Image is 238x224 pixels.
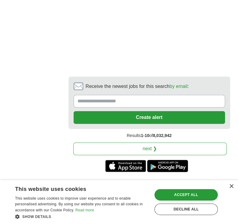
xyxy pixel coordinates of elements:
a: by email [170,84,188,89]
span: Receive the newest jobs for this search : [86,83,189,90]
div: Results of [68,129,230,142]
a: Get the iPhone app [105,160,146,172]
span: This website uses cookies to improve user experience and to enable personalised advertising. By u... [15,196,143,213]
a: Read more, opens a new window [75,208,94,212]
button: Create alert [74,111,225,124]
a: Get the Android app [147,160,188,172]
div: Accept all [154,189,218,201]
span: Show details [22,215,51,219]
div: This website uses cookies [15,184,133,193]
div: Decline all [154,204,218,215]
span: 8,032,942 [153,133,172,138]
a: next ❯ [73,142,227,155]
div: Close [229,184,233,189]
span: 1-10 [141,133,149,138]
div: Show details [15,213,148,219]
